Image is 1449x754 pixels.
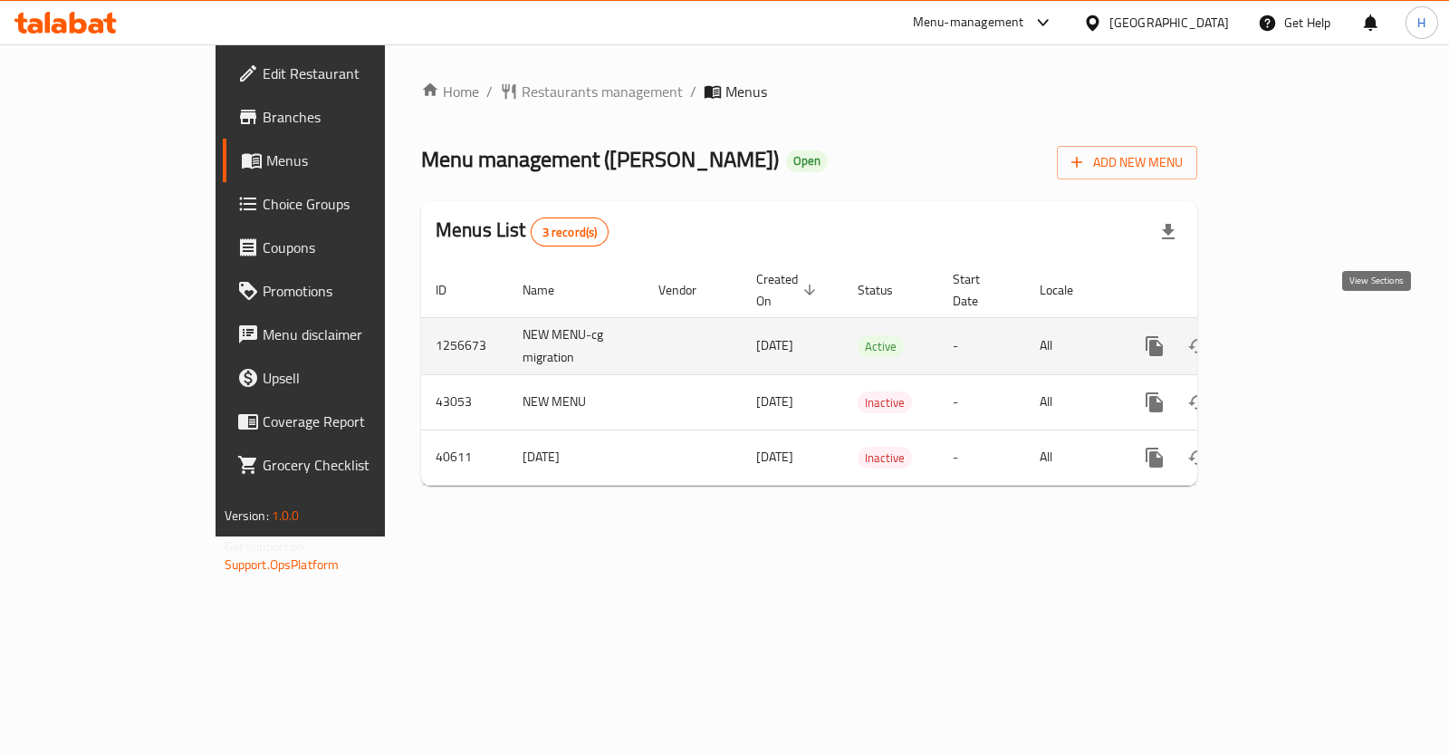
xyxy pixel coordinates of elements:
[858,448,912,469] span: Inactive
[938,374,1025,430] td: -
[223,356,457,400] a: Upsell
[1133,436,1176,479] button: more
[223,139,457,182] a: Menus
[1176,381,1220,424] button: Change Status
[858,279,916,301] span: Status
[266,150,443,171] span: Menus
[263,106,443,128] span: Branches
[223,443,457,487] a: Grocery Checklist
[756,445,793,469] span: [DATE]
[1057,146,1197,179] button: Add New Menu
[522,81,683,102] span: Restaurants management
[263,454,443,476] span: Grocery Checklist
[786,150,828,172] div: Open
[263,63,443,84] span: Edit Restaurant
[858,391,912,413] div: Inactive
[436,217,609,246] h2: Menus List
[1133,324,1176,368] button: more
[938,317,1025,374] td: -
[1025,374,1118,430] td: All
[1176,324,1220,368] button: Change Status
[263,280,443,302] span: Promotions
[223,52,457,95] a: Edit Restaurant
[225,504,269,527] span: Version:
[531,217,609,246] div: Total records count
[225,535,308,558] span: Get support on:
[1118,263,1321,318] th: Actions
[223,226,457,269] a: Coupons
[225,553,340,576] a: Support.OpsPlatform
[658,279,720,301] span: Vendor
[1109,13,1229,33] div: [GEOGRAPHIC_DATA]
[263,324,443,345] span: Menu disclaimer
[858,335,904,357] div: Active
[1176,436,1220,479] button: Change Status
[938,430,1025,485] td: -
[756,333,793,357] span: [DATE]
[786,153,828,169] span: Open
[421,317,508,374] td: 1256673
[223,269,457,313] a: Promotions
[725,81,767,102] span: Menus
[223,313,457,356] a: Menu disclaimer
[508,430,644,485] td: [DATE]
[690,81,696,102] li: /
[500,81,683,102] a: Restaurants management
[421,81,1197,102] nav: breadcrumb
[486,81,493,102] li: /
[1147,210,1190,254] div: Export file
[421,139,779,179] span: Menu management ( [PERSON_NAME] )
[223,95,457,139] a: Branches
[1025,317,1118,374] td: All
[421,374,508,430] td: 43053
[508,374,644,430] td: NEW MENU
[858,392,912,413] span: Inactive
[756,268,821,312] span: Created On
[263,367,443,389] span: Upsell
[532,224,609,241] span: 3 record(s)
[508,317,644,374] td: NEW MENU-cg migration
[1133,381,1176,424] button: more
[1040,279,1097,301] span: Locale
[1417,13,1425,33] span: H
[223,400,457,443] a: Coverage Report
[913,12,1024,34] div: Menu-management
[756,390,793,413] span: [DATE]
[223,182,457,226] a: Choice Groups
[263,237,443,258] span: Coupons
[953,268,1003,312] span: Start Date
[1071,151,1183,174] span: Add New Menu
[858,336,904,357] span: Active
[1025,430,1118,485] td: All
[263,193,443,215] span: Choice Groups
[263,411,443,432] span: Coverage Report
[523,279,578,301] span: Name
[421,263,1321,486] table: enhanced table
[421,430,508,485] td: 40611
[272,504,300,527] span: 1.0.0
[436,279,470,301] span: ID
